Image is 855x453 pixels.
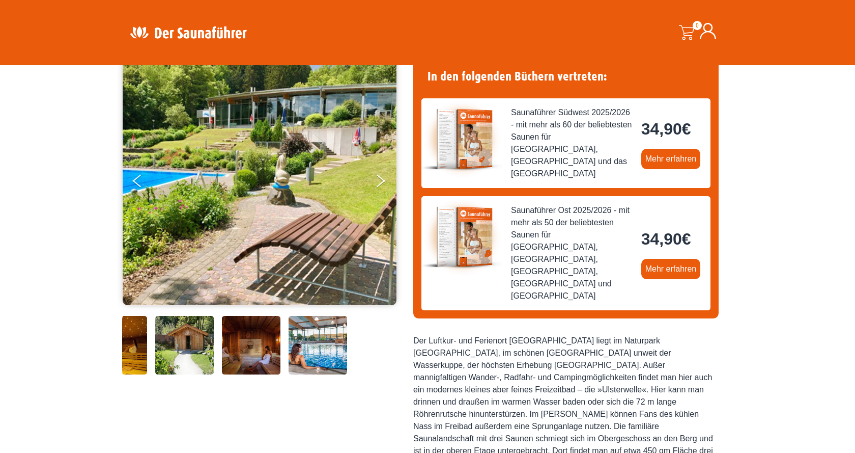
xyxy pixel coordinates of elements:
[421,98,503,180] img: der-saunafuehrer-2025-suedwest.jpg
[133,170,158,196] button: Previous
[375,170,400,196] button: Next
[511,204,633,302] span: Saunaführer Ost 2025/2026 - mit mehr als 50 der beliebtesten Saunen für [GEOGRAPHIC_DATA], [GEOGR...
[641,120,691,138] bdi: 34,90
[421,196,503,278] img: der-saunafuehrer-2025-ost.jpg
[641,230,691,248] bdi: 34,90
[641,149,701,169] a: Mehr erfahren
[421,63,710,90] h4: In den folgenden Büchern vertreten:
[641,259,701,279] a: Mehr erfahren
[682,120,691,138] span: €
[682,230,691,248] span: €
[511,106,633,180] span: Saunaführer Südwest 2025/2026 - mit mehr als 60 der beliebtesten Saunen für [GEOGRAPHIC_DATA], [G...
[693,21,702,30] span: 0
